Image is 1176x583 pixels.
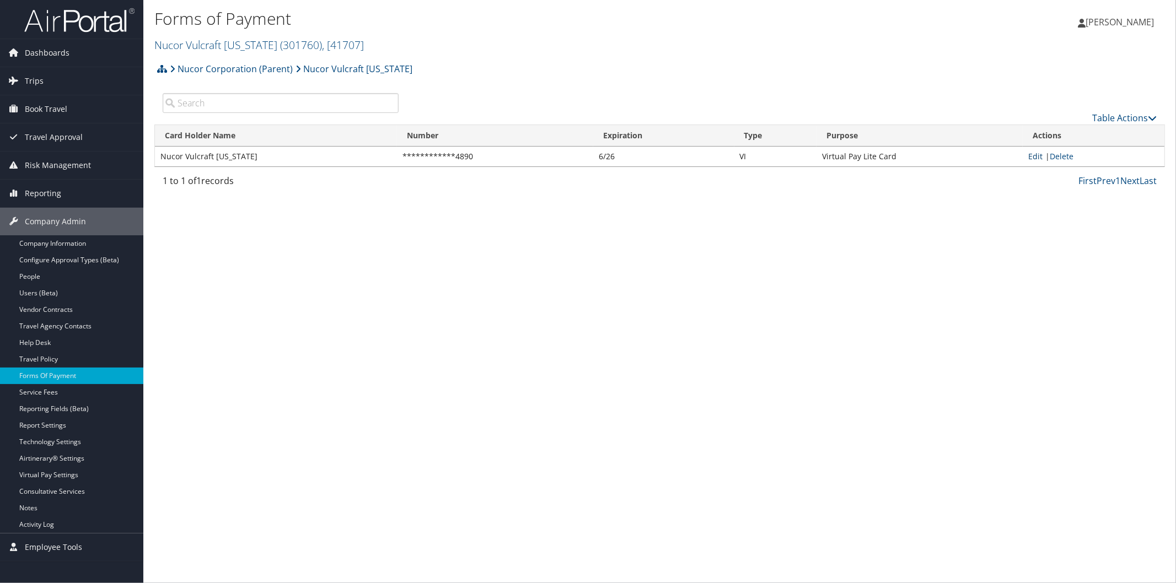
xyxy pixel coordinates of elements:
span: 1 [196,175,201,187]
h1: Forms of Payment [154,7,828,30]
a: Prev [1097,175,1115,187]
a: Edit [1028,151,1043,161]
th: Number [397,125,593,147]
span: Dashboards [25,39,69,67]
a: Delete [1050,151,1073,161]
a: Nucor Vulcraft [US_STATE] [154,37,364,52]
th: Expiration: activate to sort column ascending [593,125,734,147]
span: Company Admin [25,208,86,235]
span: Employee Tools [25,533,82,561]
th: Actions [1023,125,1164,147]
span: Trips [25,67,44,95]
th: Type [734,125,817,147]
a: Next [1120,175,1140,187]
span: , [ 41707 ] [322,37,364,52]
a: Nucor Corporation (Parent) [170,58,293,80]
a: Table Actions [1092,112,1157,124]
th: Purpose: activate to sort column ascending [817,125,1023,147]
td: 6/26 [593,147,734,166]
a: Nucor Vulcraft [US_STATE] [296,58,412,80]
span: Travel Approval [25,123,83,151]
td: Virtual Pay Lite Card [817,147,1023,166]
span: Risk Management [25,152,91,179]
a: 1 [1115,175,1120,187]
td: Nucor Vulcraft [US_STATE] [155,147,397,166]
th: Card Holder Name [155,125,397,147]
a: First [1078,175,1097,187]
input: Search [163,93,399,113]
td: | [1023,147,1164,166]
span: Reporting [25,180,61,207]
td: VI [734,147,817,166]
a: Last [1140,175,1157,187]
img: airportal-logo.png [24,7,135,33]
span: ( 301760 ) [280,37,322,52]
a: [PERSON_NAME] [1078,6,1165,39]
span: [PERSON_NAME] [1086,16,1154,28]
span: Book Travel [25,95,67,123]
div: 1 to 1 of records [163,174,399,193]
